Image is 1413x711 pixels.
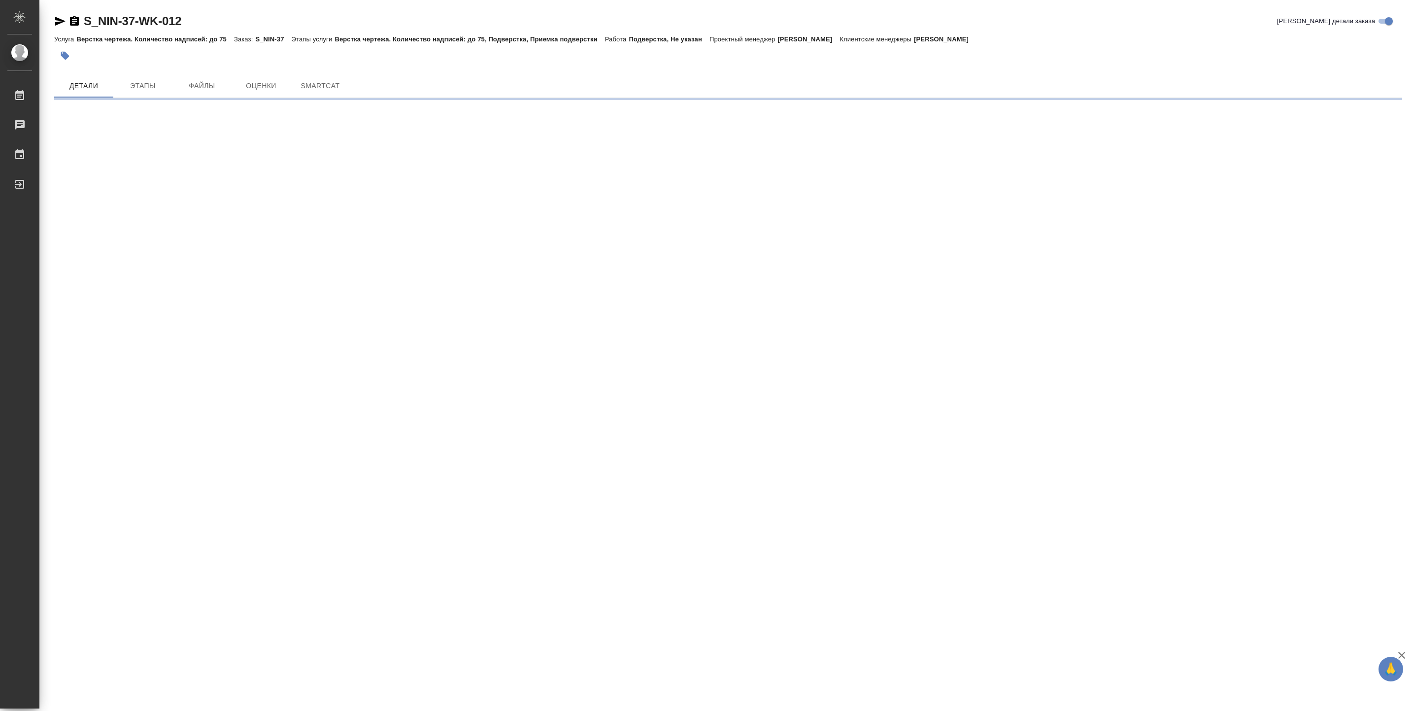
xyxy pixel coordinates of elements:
span: Этапы [119,80,167,92]
span: Детали [60,80,107,92]
span: 🙏 [1382,659,1399,679]
a: S_NIN-37-WK-012 [84,14,181,28]
p: [PERSON_NAME] [914,35,976,43]
p: Верстка чертежа. Количество надписей: до 75, Подверстка, Приемка подверстки [335,35,605,43]
span: SmartCat [297,80,344,92]
p: Работа [605,35,629,43]
p: Проектный менеджер [709,35,777,43]
span: Оценки [237,80,285,92]
p: Подверстка, Не указан [629,35,709,43]
button: Скопировать ссылку для ЯМессенджера [54,15,66,27]
p: Клиентские менеджеры [840,35,914,43]
button: Добавить тэг [54,45,76,67]
p: S_NIN-37 [255,35,291,43]
span: Файлы [178,80,226,92]
p: Верстка чертежа. Количество надписей: до 75 [76,35,234,43]
p: Этапы услуги [292,35,335,43]
p: Заказ: [234,35,255,43]
button: 🙏 [1379,657,1403,681]
button: Скопировать ссылку [68,15,80,27]
p: [PERSON_NAME] [777,35,840,43]
p: Услуга [54,35,76,43]
span: [PERSON_NAME] детали заказа [1277,16,1375,26]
